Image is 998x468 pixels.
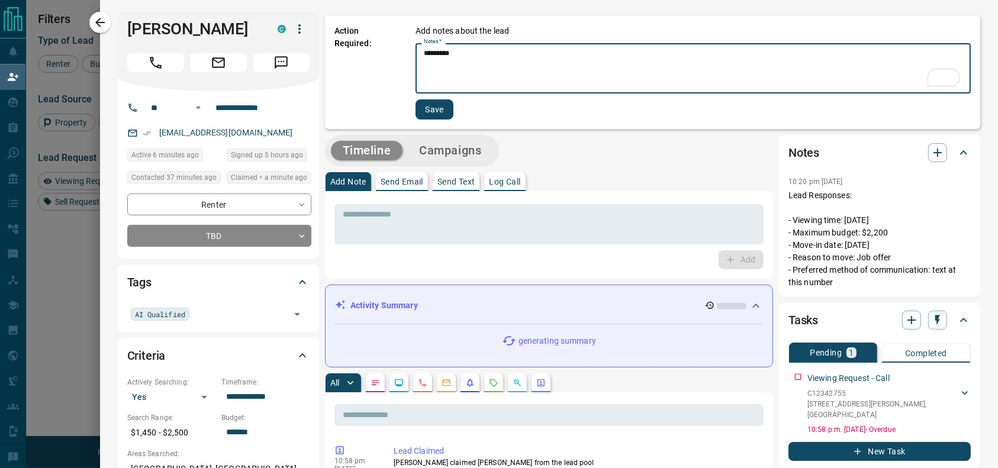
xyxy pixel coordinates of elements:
div: Thu Aug 14 2025 [127,171,221,188]
p: Send Email [381,177,423,186]
p: Send Text [437,177,475,186]
p: Budget: [221,412,310,423]
div: Tasks [788,306,971,334]
svg: Email Verified [143,129,151,137]
span: AI Qualified [135,308,185,320]
p: Lead Claimed [394,445,759,457]
h2: Criteria [127,346,166,365]
p: Pending [810,348,842,357]
p: 10:58 p.m. [DATE] - Overdue [807,424,971,435]
p: Areas Searched: [127,448,310,459]
p: Lead Responses: - Viewing time: [DATE] - Maximum budget: $2,200 - Move-in date: [DATE] - Reason t... [788,189,971,289]
svg: Agent Actions [536,378,546,388]
p: Completed [905,349,947,357]
p: C12342755 [807,388,959,399]
p: $1,450 - $2,500 [127,423,215,443]
span: Call [127,53,184,72]
p: 10:20 pm [DATE] [788,177,843,186]
div: TBD [127,225,311,247]
span: Signed up 5 hours ago [231,149,303,161]
p: Add Note [330,177,366,186]
svg: Notes [371,378,380,388]
button: Timeline [331,141,403,160]
svg: Opportunities [513,378,522,388]
svg: Calls [418,378,427,388]
p: Activity Summary [350,299,418,312]
span: Claimed < a minute ago [231,172,307,183]
label: Notes [424,38,442,46]
span: Contacted 37 minutes ago [131,172,217,183]
p: Add notes about the lead [416,25,509,37]
svg: Requests [489,378,498,388]
h1: [PERSON_NAME] [127,20,260,38]
p: 1 [849,348,854,357]
p: 10:58 pm [334,457,376,465]
div: condos.ca [278,25,286,33]
svg: Lead Browsing Activity [394,378,404,388]
span: Active 6 minutes ago [131,149,199,161]
textarea: To enrich screen reader interactions, please activate Accessibility in Grammarly extension settings [424,49,962,89]
div: C12342755[STREET_ADDRESS][PERSON_NAME],[GEOGRAPHIC_DATA] [807,386,971,422]
h2: Tasks [788,311,818,330]
p: [PERSON_NAME] claimed [PERSON_NAME] from the lead pool [394,457,759,468]
div: Notes [788,138,971,167]
p: Search Range: [127,412,215,423]
p: Action Required: [334,25,398,120]
p: Timeframe: [221,377,310,388]
button: Open [191,101,205,115]
div: Thu Aug 14 2025 [227,149,311,165]
div: Tags [127,268,310,296]
svg: Emails [442,378,451,388]
button: New Task [788,442,971,461]
h2: Tags [127,273,152,292]
p: All [330,379,340,387]
svg: Listing Alerts [465,378,475,388]
button: Save [416,99,453,120]
button: Open [289,306,305,322]
span: Message [253,53,310,72]
h2: Notes [788,143,819,162]
div: Yes [127,388,215,406]
span: Email [190,53,247,72]
button: Campaigns [407,141,493,160]
p: [STREET_ADDRESS][PERSON_NAME] , [GEOGRAPHIC_DATA] [807,399,959,420]
p: generating summary [519,335,596,347]
a: [EMAIL_ADDRESS][DOMAIN_NAME] [159,128,293,137]
div: Criteria [127,341,310,370]
div: Thu Aug 14 2025 [227,171,311,188]
div: Thu Aug 14 2025 [127,149,221,165]
p: Log Call [489,177,520,186]
p: Actively Searching: [127,377,215,388]
div: Renter [127,193,311,215]
div: Activity Summary [335,295,763,317]
p: Viewing Request - Call [807,372,890,385]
